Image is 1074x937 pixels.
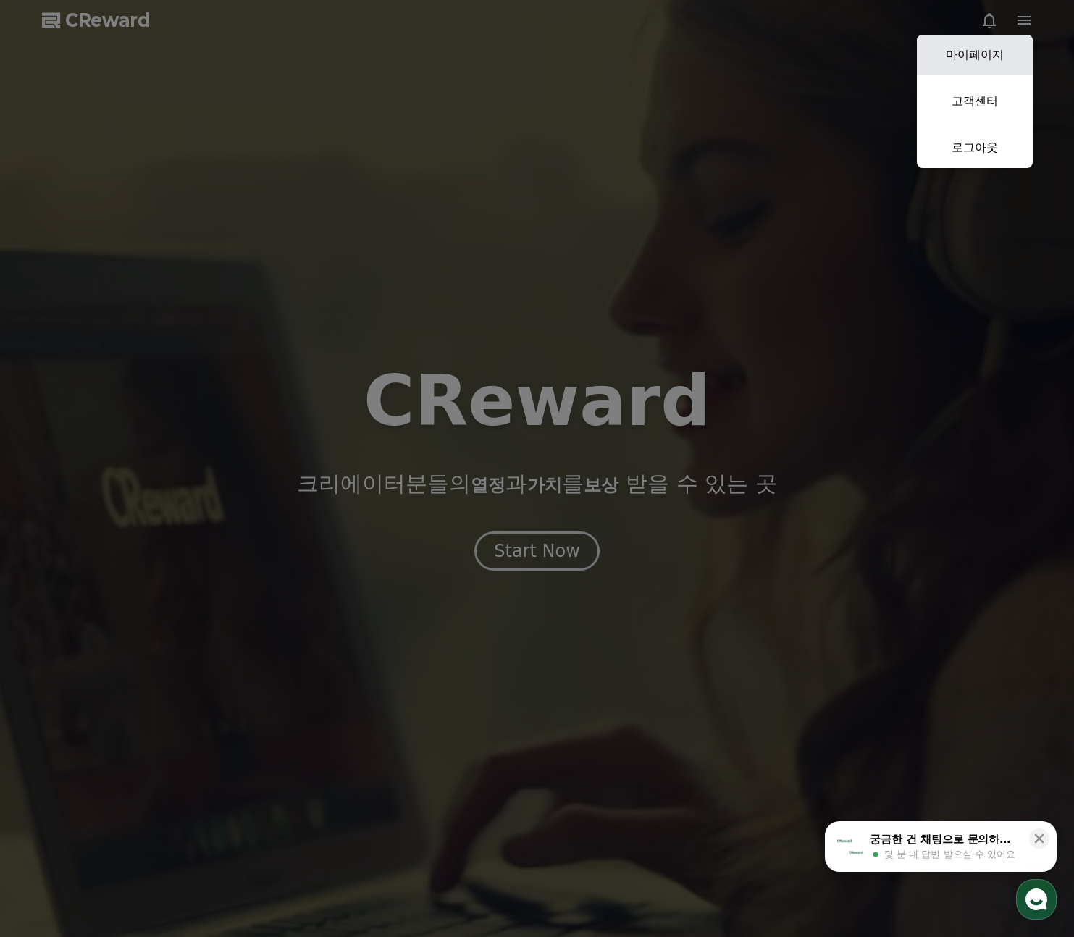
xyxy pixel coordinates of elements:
[917,35,1033,168] button: 마이페이지 고객센터 로그아웃
[187,459,278,495] a: 설정
[96,459,187,495] a: 대화
[46,481,54,492] span: 홈
[917,127,1033,168] a: 로그아웃
[917,35,1033,75] a: 마이페이지
[133,482,150,493] span: 대화
[4,459,96,495] a: 홈
[224,481,241,492] span: 설정
[917,81,1033,122] a: 고객센터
